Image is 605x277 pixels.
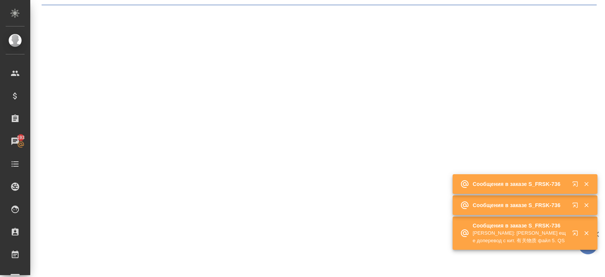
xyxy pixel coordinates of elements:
button: Закрыть [579,230,594,237]
button: Открыть в новой вкладке [568,176,586,195]
p: Сообщения в заказе S_FRSK-736 [473,201,567,209]
button: Открыть в новой вкладке [568,198,586,216]
button: Открыть в новой вкладке [568,226,586,244]
span: 193 [12,134,29,141]
p: Сообщения в заказе S_FRSK-736 [473,222,567,229]
p: Сообщения в заказе S_FRSK-736 [473,180,567,188]
p: [PERSON_NAME]: [PERSON_NAME] еще доперевод с кит. 有关物质 файл 5. QS [473,229,567,245]
button: Закрыть [579,202,594,209]
button: Закрыть [579,181,594,187]
a: 193 [2,132,28,151]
